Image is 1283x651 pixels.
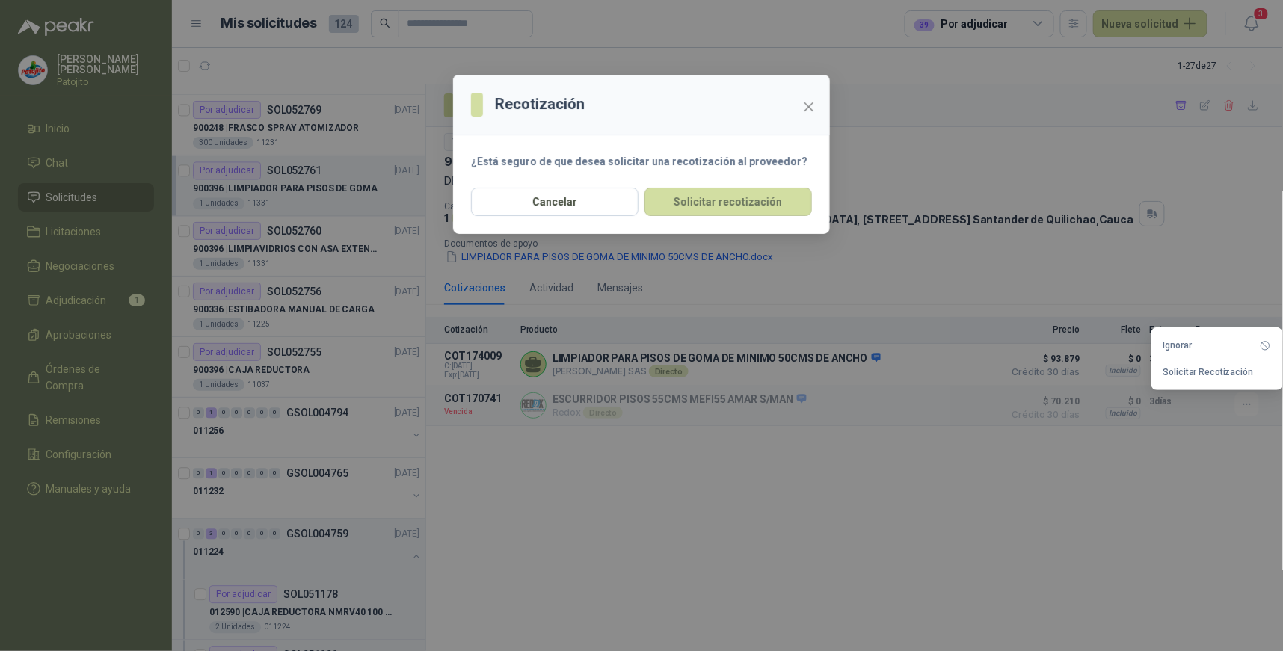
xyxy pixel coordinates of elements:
h3: Recotización [495,93,585,116]
strong: ¿Está seguro de que desea solicitar una recotización al proveedor? [471,155,807,167]
button: Cancelar [471,188,639,216]
span: close [803,101,815,113]
button: Solicitar recotización [644,188,812,216]
button: Close [797,95,821,119]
